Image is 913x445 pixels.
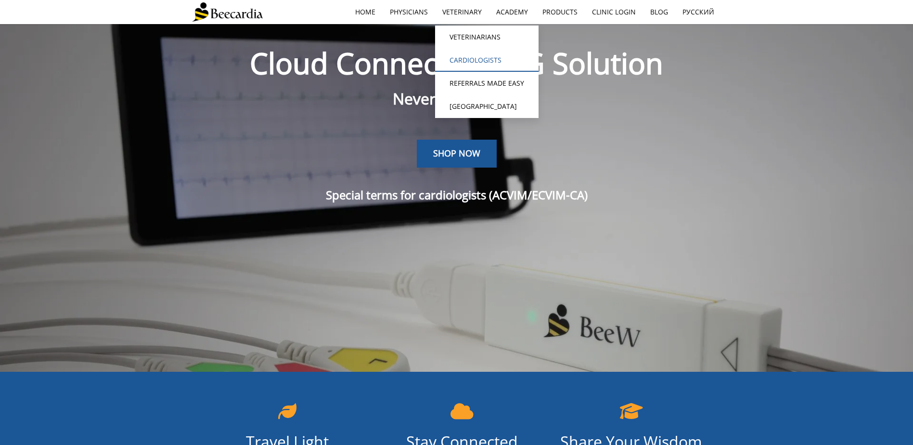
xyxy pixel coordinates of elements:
[435,95,539,118] a: [GEOGRAPHIC_DATA]
[535,1,585,23] a: Products
[326,187,588,203] span: Special terms for cardiologists (ACVIM/ECVIM-CA)
[435,26,539,49] a: Veterinarians
[393,88,521,109] span: Never Miss a Beat
[417,140,497,168] a: SHOP NOW
[675,1,721,23] a: Русский
[433,147,480,159] span: SHOP NOW
[643,1,675,23] a: Blog
[250,43,663,83] span: Cloud Connected ECG Solution
[489,1,535,23] a: Academy
[435,72,539,95] a: Referrals Made Easy
[435,49,539,72] a: Cardiologists
[435,1,489,23] a: Veterinary
[348,1,383,23] a: home
[192,2,263,22] img: Beecardia
[383,1,435,23] a: Physicians
[585,1,643,23] a: Clinic Login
